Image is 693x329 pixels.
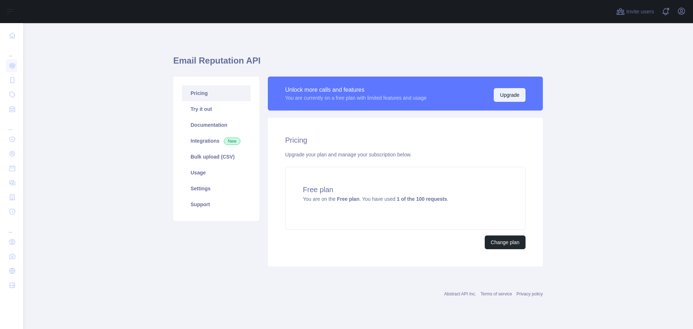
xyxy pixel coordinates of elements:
[6,117,17,131] div: ...
[397,196,447,202] strong: 1 of the 100 requests
[182,133,250,149] a: Integrations New
[337,196,359,202] strong: Free plan
[285,135,526,145] h2: Pricing
[485,235,526,249] button: Change plan
[285,86,427,94] div: Unlock more calls and features
[444,291,476,296] a: Abstract API Inc.
[303,185,508,195] h4: Free plan
[182,181,250,196] a: Settings
[615,6,655,17] button: Invite users
[494,88,526,102] button: Upgrade
[6,220,17,234] div: ...
[182,117,250,133] a: Documentation
[173,55,543,72] h1: Email Reputation API
[480,291,512,296] a: Terms of service
[224,138,240,145] span: New
[626,8,654,16] span: Invite users
[182,85,250,101] a: Pricing
[182,149,250,165] a: Bulk upload (CSV)
[6,43,17,58] div: ...
[182,196,250,212] a: Support
[285,94,427,101] div: You are currently on a free plan with limited features and usage
[517,291,543,296] a: Privacy policy
[285,151,526,158] div: Upgrade your plan and manage your subscription below.
[303,196,448,202] span: You are on the . You have used .
[182,101,250,117] a: Try it out
[182,165,250,181] a: Usage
